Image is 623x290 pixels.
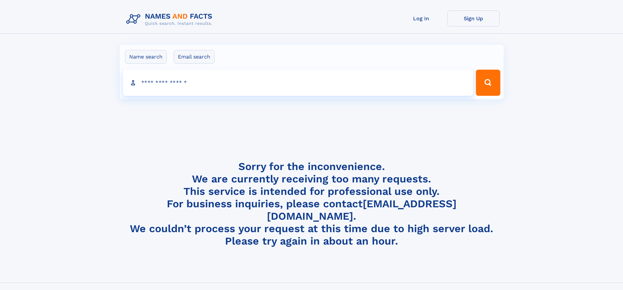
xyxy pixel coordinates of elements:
[395,10,447,26] a: Log In
[125,50,167,64] label: Name search
[476,70,500,96] button: Search Button
[123,70,473,96] input: search input
[124,160,500,247] h4: Sorry for the inconvenience. We are currently receiving too many requests. This service is intend...
[174,50,215,64] label: Email search
[267,197,457,222] a: [EMAIL_ADDRESS][DOMAIN_NAME]
[124,10,218,28] img: Logo Names and Facts
[447,10,500,26] a: Sign Up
